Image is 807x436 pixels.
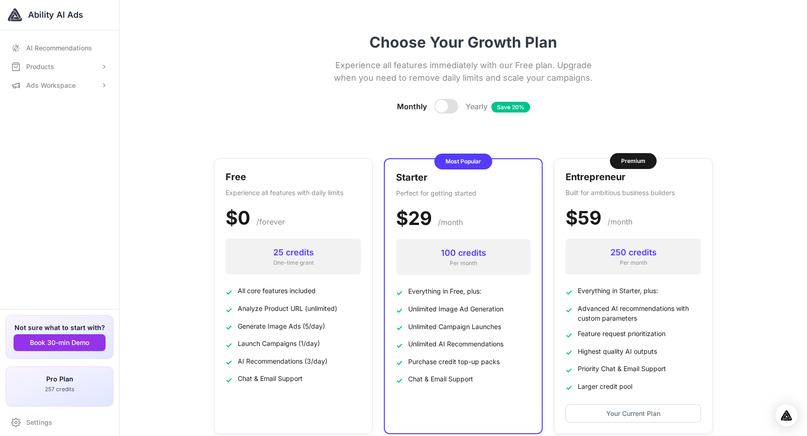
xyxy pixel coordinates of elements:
[226,170,361,184] h3: Free
[238,338,320,348] span: Launch Campaigns (1/day)
[408,339,503,349] span: Unlimited AI Recommendations
[11,62,54,71] div: Products
[238,373,303,383] span: Chat & Email Support
[408,322,501,331] span: Unlimited Campaign Launches
[6,58,113,75] button: Products
[396,170,531,184] h3: Starter
[226,357,232,368] span: ✓
[256,217,285,226] span: /forever
[6,40,113,56] a: AI Recommendations
[775,404,798,427] div: Open Intercom Messenger
[566,304,572,316] span: ✓
[14,323,106,332] h3: Not sure what to start with?
[214,34,713,51] h1: Choose Your Growth Plan
[397,101,427,112] span: Monthly
[14,386,106,393] p: 257 credits
[226,374,232,386] span: ✓
[566,188,701,197] p: Built for ambitious business builders
[608,217,632,226] span: /month
[6,77,113,94] button: Ads Workspace
[491,102,530,113] span: Save 20%
[226,304,232,316] span: ✓
[28,8,83,21] span: Ability AI Ads
[396,375,403,386] span: ✓
[408,304,503,314] span: Unlimited Image Ad Generation
[396,305,403,316] span: ✓
[11,81,76,90] div: Ads Workspace
[566,365,572,376] span: ✓
[396,340,403,351] span: ✓
[403,246,523,259] div: 100 credits
[566,287,572,298] span: ✓
[566,330,572,341] span: ✓
[566,347,572,358] span: ✓
[578,329,665,338] span: Feature request prioritization
[573,259,694,267] div: Per month
[396,188,531,198] p: Perfect for getting started
[578,346,657,356] span: Highest quality AI outputs
[573,246,694,259] div: 250 credits
[566,206,602,229] span: $59
[578,286,658,295] span: Everything in Starter, plus:
[566,404,701,422] button: Your Current Plan
[238,303,337,313] span: Analyze Product URL (unlimited)
[408,286,481,296] span: Everything in Free, plus:
[233,259,354,267] div: One-time grant
[396,287,403,298] span: ✓
[566,170,701,184] h3: Entrepreneur
[396,207,432,230] span: $29
[233,246,354,259] div: 25 credits
[226,287,232,298] span: ✓
[14,374,106,384] h3: Pro Plan
[226,188,361,197] p: Experience all features with daily limits
[14,334,106,351] button: Book 30-min Demo
[408,357,500,366] span: Purchase credit top-up packs
[323,59,603,84] p: Experience all features immediately with our Free plan. Upgrade when you need to remove daily lim...
[7,7,112,22] a: Ability AI Ads
[238,286,316,295] span: All core features included
[226,206,250,229] span: $0
[438,218,463,227] span: /month
[238,321,325,331] span: Generate Image Ads (5/day)
[578,381,632,391] span: Larger credit pool
[396,322,403,333] span: ✓
[396,357,403,368] span: ✓
[238,356,327,366] span: AI Recommendations (3/day)
[226,339,232,351] span: ✓
[466,101,530,112] span: Yearly
[408,374,473,384] span: Chat & Email Support
[226,322,232,333] span: ✓
[6,414,113,431] a: Settings
[403,259,523,267] div: Per month
[566,382,572,393] span: ✓
[578,303,701,323] span: Advanced AI recommendations with custom parameters
[578,364,666,373] span: Priority Chat & Email Support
